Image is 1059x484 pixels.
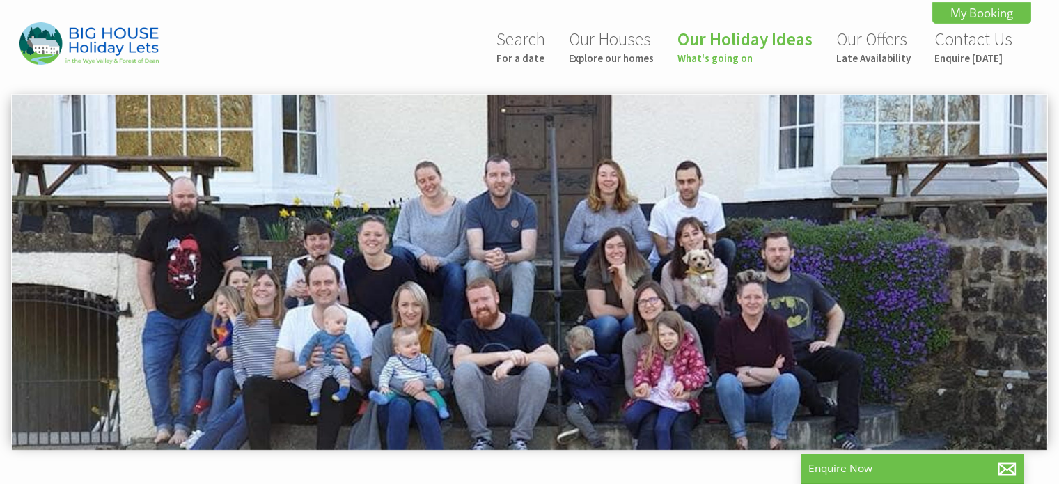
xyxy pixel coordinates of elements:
a: My Booking [932,2,1031,24]
small: Explore our homes [569,52,654,65]
small: For a date [496,52,545,65]
a: Contact UsEnquire [DATE] [934,28,1012,65]
small: What's going on [677,52,813,65]
a: SearchFor a date [496,28,545,65]
a: Our HousesExplore our homes [569,28,654,65]
a: Our OffersLate Availability [836,28,911,65]
small: Late Availability [836,52,911,65]
p: Enquire Now [808,461,1017,476]
img: Big House Holiday Lets [19,22,159,65]
small: Enquire [DATE] [934,52,1012,65]
a: Our Holiday IdeasWhat's going on [677,28,813,65]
